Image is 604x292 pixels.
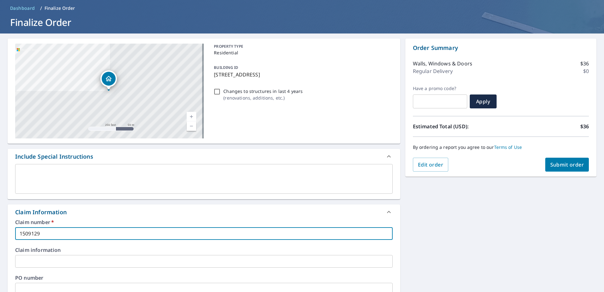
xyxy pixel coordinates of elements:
button: Apply [470,94,497,108]
p: $36 [580,123,589,130]
button: Edit order [413,158,449,172]
nav: breadcrumb [8,3,596,13]
p: Estimated Total (USD): [413,123,501,130]
a: Dashboard [8,3,38,13]
p: Residential [214,49,390,56]
p: By ordering a report you agree to our [413,144,589,150]
p: Finalize Order [45,5,75,11]
h1: Finalize Order [8,16,596,29]
p: $36 [580,60,589,67]
a: Current Level 17, Zoom Out [187,121,196,131]
span: Submit order [550,161,584,168]
label: PO number [15,275,393,280]
span: Edit order [418,161,444,168]
p: Walls, Windows & Doors [413,60,472,67]
a: Terms of Use [494,144,522,150]
div: Include Special Instructions [15,152,93,161]
label: Have a promo code? [413,86,467,91]
p: BUILDING ID [214,65,238,70]
label: Claim information [15,247,393,252]
span: Dashboard [10,5,35,11]
li: / [40,4,42,12]
a: Current Level 17, Zoom In [187,112,196,121]
p: [STREET_ADDRESS] [214,71,390,78]
span: Apply [475,98,492,105]
p: Changes to structures in last 4 years [223,88,303,94]
p: Regular Delivery [413,67,453,75]
p: Order Summary [413,44,589,52]
p: ( renovations, additions, etc. ) [223,94,303,101]
p: $0 [583,67,589,75]
p: PROPERTY TYPE [214,44,390,49]
label: Claim number [15,220,393,225]
div: Claim Information [15,208,67,216]
div: Dropped pin, building 1, Residential property, 10 Applewood Ln Glastonbury, CT 06033 [100,70,117,90]
div: Claim Information [8,204,400,220]
div: Include Special Instructions [8,149,400,164]
button: Submit order [545,158,589,172]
